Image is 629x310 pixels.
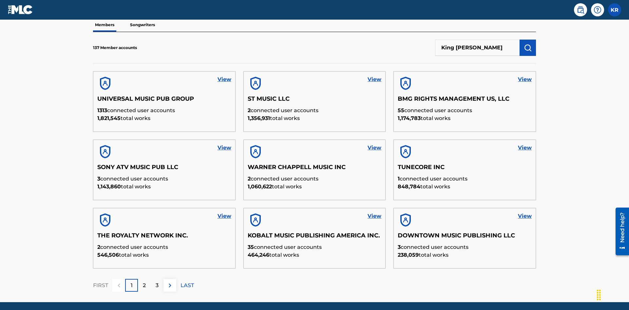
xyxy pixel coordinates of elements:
span: 3 [398,244,401,250]
p: total works [248,251,382,259]
a: View [368,76,381,83]
img: account [248,212,263,228]
h5: WARNER CHAPPELL MUSIC INC [248,164,382,175]
p: connected user accounts [248,175,382,183]
p: total works [248,183,382,191]
iframe: Chat Widget [596,279,629,310]
a: View [518,144,532,152]
span: 35 [248,244,254,250]
h5: UNIVERSAL MUSIC PUB GROUP [97,95,231,107]
p: connected user accounts [398,107,532,114]
a: Public Search [574,3,587,16]
a: View [518,76,532,83]
span: 2 [97,244,100,250]
p: connected user accounts [97,243,231,251]
img: Search Works [524,44,532,52]
span: 1,356,931 [248,115,270,121]
a: View [218,144,231,152]
p: total works [398,251,532,259]
h5: SONY ATV MUSIC PUB LLC [97,164,231,175]
span: 2 [248,176,251,182]
img: account [97,76,113,91]
a: View [518,212,532,220]
img: account [248,144,263,160]
h5: THE ROYALTY NETWORK INC. [97,232,231,243]
span: 546,506 [97,252,119,258]
p: total works [398,183,532,191]
span: 3 [97,176,100,182]
div: Drag [594,285,604,305]
span: 1,174,783 [398,115,421,121]
a: View [218,212,231,220]
p: total works [248,114,382,122]
span: 1313 [97,107,107,113]
p: connected user accounts [398,243,532,251]
a: View [218,76,231,83]
input: Search Members [435,40,520,56]
p: connected user accounts [398,175,532,183]
p: connected user accounts [97,107,231,114]
img: account [97,144,113,160]
p: 2 [143,282,146,289]
p: total works [97,251,231,259]
iframe: Resource Center [611,205,629,259]
p: total works [398,114,532,122]
a: View [368,212,381,220]
img: account [398,212,413,228]
p: total works [97,183,231,191]
h5: ST MUSIC LLC [248,95,382,107]
p: connected user accounts [97,175,231,183]
div: User Menu [608,3,621,16]
img: right [166,282,174,289]
span: 238,059 [398,252,419,258]
span: 1,060,622 [248,183,272,190]
a: View [368,144,381,152]
span: 848,784 [398,183,420,190]
p: total works [97,114,231,122]
span: 55 [398,107,404,113]
p: LAST [181,282,194,289]
img: help [594,6,601,14]
span: 464,246 [248,252,269,258]
span: 1,821,545 [97,115,121,121]
p: Songwriters [128,18,157,32]
p: 1 [131,282,133,289]
p: 3 [156,282,159,289]
h5: KOBALT MUSIC PUBLISHING AMERICA INC. [248,232,382,243]
h5: TUNECORE INC [398,164,532,175]
img: account [248,76,263,91]
p: FIRST [93,282,108,289]
p: connected user accounts [248,107,382,114]
img: MLC Logo [8,5,33,14]
img: account [398,144,413,160]
img: account [97,212,113,228]
span: 1 [398,176,400,182]
p: Members [93,18,116,32]
span: 2 [248,107,251,113]
p: 137 Member accounts [93,45,137,51]
img: account [398,76,413,91]
span: 1,143,860 [97,183,121,190]
h5: BMG RIGHTS MANAGEMENT US, LLC [398,95,532,107]
h5: DOWNTOWN MUSIC PUBLISHING LLC [398,232,532,243]
p: connected user accounts [248,243,382,251]
img: search [577,6,584,14]
div: Help [591,3,604,16]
